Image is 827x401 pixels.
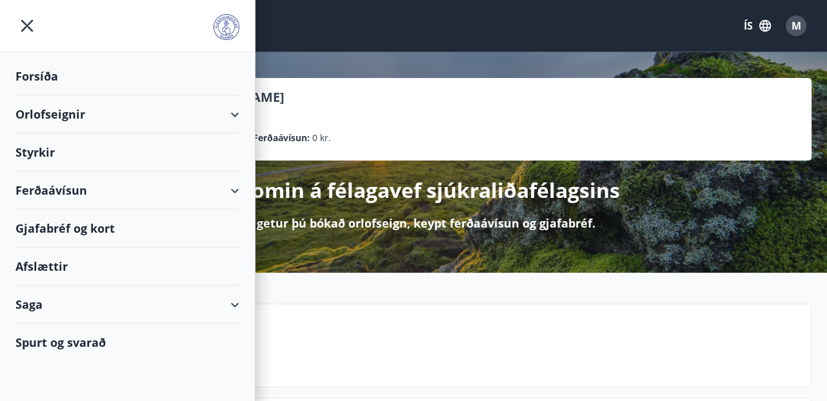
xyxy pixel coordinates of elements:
[110,337,801,358] p: Næstu helgi
[312,131,331,145] span: 0 kr.
[15,324,239,361] div: Spurt og svarað
[737,14,778,37] button: ÍS
[15,14,39,37] button: menu
[781,10,812,41] button: M
[232,215,595,231] p: Hér getur þú bókað orlofseign, keypt ferðaávísun og gjafabréf.
[15,133,239,171] div: Styrkir
[15,171,239,210] div: Ferðaávísun
[15,57,239,95] div: Forsíða
[15,286,239,324] div: Saga
[15,248,239,286] div: Afslættir
[792,19,801,33] span: M
[15,210,239,248] div: Gjafabréf og kort
[208,176,620,204] p: Velkomin á félagavef sjúkraliðafélagsins
[15,95,239,133] div: Orlofseignir
[214,14,239,40] img: union_logo
[253,131,310,145] p: Ferðaávísun :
